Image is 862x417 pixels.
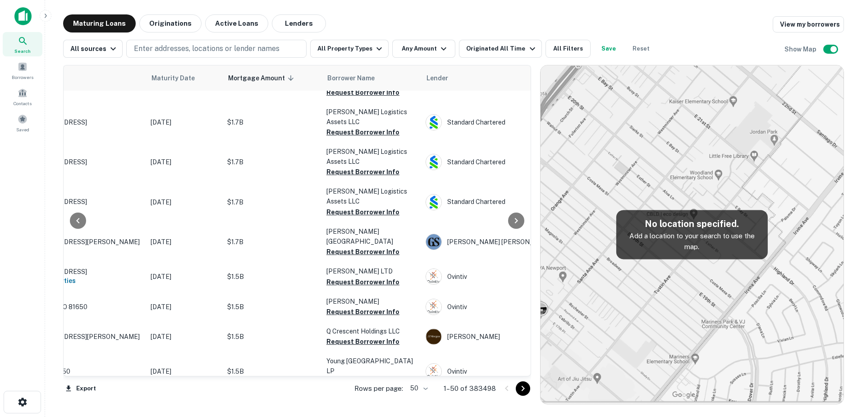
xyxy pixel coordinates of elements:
[227,117,317,127] p: $1.7B
[784,44,818,54] h6: Show Map
[63,382,98,395] button: Export
[151,197,218,207] p: [DATE]
[326,127,399,138] button: Request Borrower Info
[3,32,42,56] a: Search
[426,269,561,285] div: Ovintiv
[817,345,862,388] iframe: Chat Widget
[426,329,441,344] img: picture
[151,117,218,127] p: [DATE]
[3,111,42,135] a: Saved
[426,73,448,83] span: Lender
[14,100,32,107] span: Contacts
[426,299,561,315] div: Ovintiv
[327,73,375,83] span: Borrower Name
[151,73,206,83] span: Maturity Date
[326,186,417,206] p: [PERSON_NAME] Logistics Assets LLC
[326,266,417,276] p: [PERSON_NAME] LTD
[426,299,441,315] img: picture
[426,329,561,345] div: [PERSON_NAME]
[227,302,317,312] p: $1.5B
[546,40,591,58] button: All Filters
[223,65,322,91] th: Mortgage Amount
[426,194,561,210] div: Standard Chartered
[146,65,223,91] th: Maturity Date
[227,237,317,247] p: $1.7B
[326,147,417,167] p: [PERSON_NAME] Logistics Assets LLC
[516,381,530,396] button: Go to next page
[63,14,136,32] button: Maturing Loans
[326,246,399,257] button: Request Borrower Info
[392,40,455,58] button: Any Amount
[773,16,844,32] a: View my borrowers
[426,154,441,170] img: picture
[326,227,417,246] p: [PERSON_NAME][GEOGRAPHIC_DATA]
[627,40,656,58] button: Reset
[227,332,317,342] p: $1.5B
[541,65,844,404] img: map-placeholder.webp
[624,217,761,231] h5: No location specified.
[205,14,268,32] button: Active Loans
[14,7,32,25] img: capitalize-icon.png
[426,154,561,170] div: Standard Chartered
[227,157,317,167] p: $1.7B
[444,383,496,394] p: 1–50 of 383498
[70,43,119,54] div: All sources
[326,167,399,177] button: Request Borrower Info
[228,73,297,83] span: Mortgage Amount
[151,332,218,342] p: [DATE]
[426,269,441,284] img: picture
[594,40,623,58] button: Save your search to get updates of matches that match your search criteria.
[426,364,441,379] img: picture
[139,14,202,32] button: Originations
[3,58,42,83] a: Borrowers
[322,65,421,91] th: Borrower Name
[426,195,441,210] img: picture
[3,84,42,109] a: Contacts
[151,366,218,376] p: [DATE]
[326,306,399,317] button: Request Borrower Info
[151,302,218,312] p: [DATE]
[421,65,565,91] th: Lender
[227,272,317,282] p: $1.5B
[16,126,29,133] span: Saved
[326,107,417,127] p: [PERSON_NAME] Logistics Assets LLC
[310,40,389,58] button: All Property Types
[326,207,399,218] button: Request Borrower Info
[466,43,537,54] div: Originated All Time
[459,40,541,58] button: Originated All Time
[624,231,761,252] p: Add a location to your search to use the map.
[326,87,399,98] button: Request Borrower Info
[407,382,429,395] div: 50
[426,234,441,250] img: picture
[326,356,417,376] p: Young [GEOGRAPHIC_DATA] LP
[14,47,31,55] span: Search
[227,197,317,207] p: $1.7B
[354,383,403,394] p: Rows per page:
[151,237,218,247] p: [DATE]
[326,326,417,336] p: Q Crescent Holdings LLC
[426,363,561,380] div: Ovintiv
[151,272,218,282] p: [DATE]
[227,366,317,376] p: $1.5B
[326,336,399,347] button: Request Borrower Info
[326,277,399,287] button: Request Borrower Info
[151,157,218,167] p: [DATE]
[326,297,417,306] p: [PERSON_NAME]
[426,115,441,130] img: picture
[426,234,561,250] div: [PERSON_NAME] [PERSON_NAME]
[63,40,123,58] button: All sources
[426,114,561,130] div: Standard Chartered
[134,43,280,54] p: Enter addresses, locations or lender names
[126,40,307,58] button: Enter addresses, locations or lender names
[272,14,326,32] button: Lenders
[12,74,33,81] span: Borrowers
